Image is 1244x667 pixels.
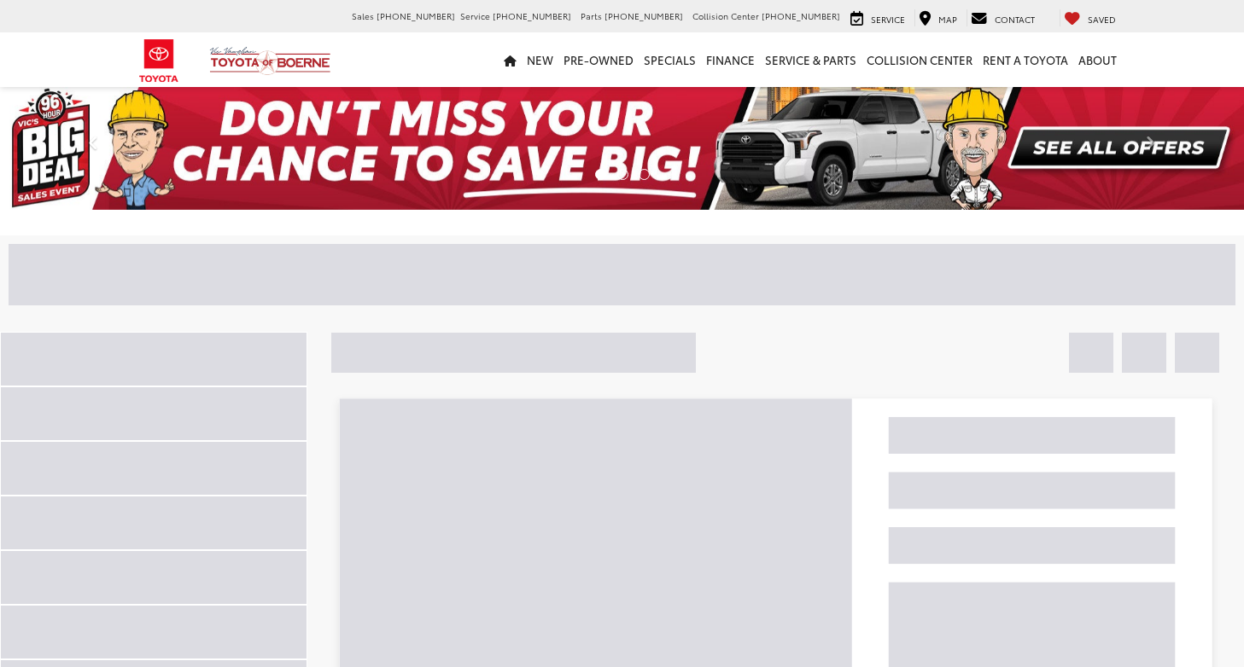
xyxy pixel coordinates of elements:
[1060,9,1120,26] a: My Saved Vehicles
[938,13,957,26] span: Map
[1073,32,1122,87] a: About
[377,9,455,22] span: [PHONE_NUMBER]
[558,32,639,87] a: Pre-Owned
[692,9,759,22] span: Collision Center
[846,9,909,26] a: Service
[604,9,683,22] span: [PHONE_NUMBER]
[352,9,374,22] span: Sales
[760,32,861,87] a: Service & Parts: Opens in a new tab
[209,46,331,76] img: Vic Vaughan Toyota of Boerne
[127,33,191,89] img: Toyota
[493,9,571,22] span: [PHONE_NUMBER]
[701,32,760,87] a: Finance
[522,32,558,87] a: New
[967,9,1039,26] a: Contact
[762,9,840,22] span: [PHONE_NUMBER]
[871,13,905,26] span: Service
[978,32,1073,87] a: Rent a Toyota
[914,9,961,26] a: Map
[460,9,490,22] span: Service
[499,32,522,87] a: Home
[1088,13,1116,26] span: Saved
[995,13,1035,26] span: Contact
[581,9,602,22] span: Parts
[861,32,978,87] a: Collision Center
[639,32,701,87] a: Specials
